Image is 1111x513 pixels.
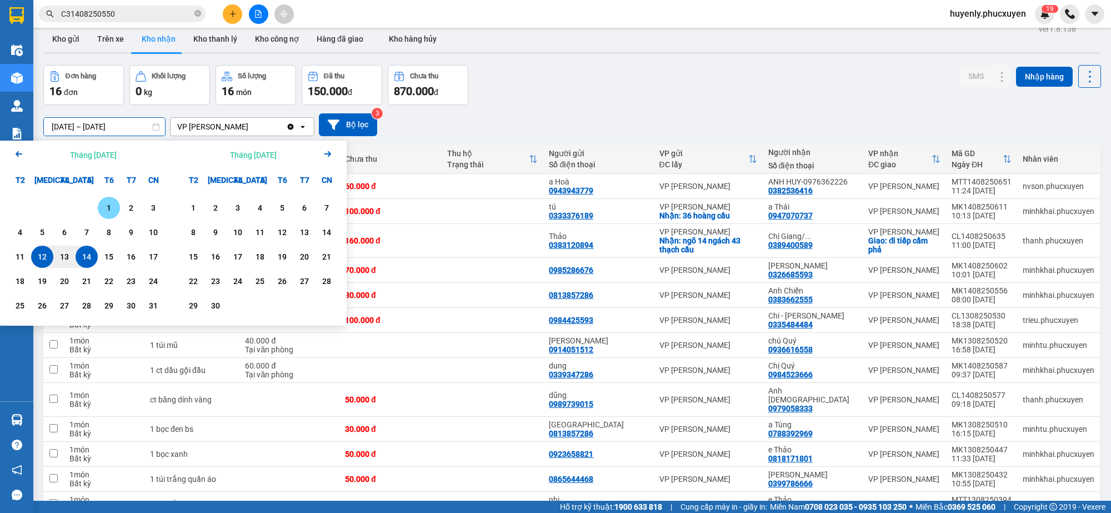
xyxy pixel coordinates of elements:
[302,65,382,105] button: Đã thu150.000đ
[941,7,1035,21] span: huyenly.phucxuyen
[952,160,1003,169] div: Ngày ĐH
[345,266,436,275] div: 70.000 đ
[768,311,857,320] div: Chi - Hằng Báu
[319,275,334,288] div: 28
[659,227,757,236] div: VP [PERSON_NAME]
[952,286,1012,295] div: MK1408250556
[31,169,53,191] div: [MEDICAL_DATA]
[101,250,117,263] div: 15
[142,270,164,292] div: Choose Chủ Nhật, tháng 08 24 2025. It's available.
[177,121,248,132] div: VP [PERSON_NAME]
[208,299,223,312] div: 30
[952,149,1003,158] div: Mã GD
[549,186,593,195] div: 0943943779
[249,270,271,292] div: Choose Thứ Năm, tháng 09 25 2025. It's available.
[252,201,268,215] div: 4
[182,246,204,268] div: Choose Thứ Hai, tháng 09 15 2025. It's available.
[101,226,117,239] div: 8
[659,149,748,158] div: VP gửi
[11,44,23,56] img: warehouse-icon
[11,72,23,84] img: warehouse-icon
[182,169,204,191] div: T2
[144,88,152,97] span: kg
[64,88,78,97] span: đơn
[959,66,993,86] button: SMS
[53,295,76,317] div: Choose Thứ Tư, tháng 08 27 2025. It's available.
[659,236,757,254] div: Nhận: ngõ 14 ngách 43 thạch cầu
[659,341,757,350] div: VP [PERSON_NAME]
[34,250,50,263] div: 12
[229,10,237,18] span: plus
[388,65,468,105] button: Chưa thu870.000đ
[182,221,204,243] div: Choose Thứ Hai, tháng 09 8 2025. It's available.
[236,88,252,97] span: món
[57,275,72,288] div: 20
[101,299,117,312] div: 29
[319,226,334,239] div: 14
[1023,182,1094,191] div: nvson.phucxuyen
[120,270,142,292] div: Choose Thứ Bảy, tháng 08 23 2025. It's available.
[53,270,76,292] div: Choose Thứ Tư, tháng 08 20 2025. It's available.
[227,169,249,191] div: T4
[186,226,201,239] div: 8
[34,299,50,312] div: 26
[952,295,1012,304] div: 08:00 [DATE]
[768,241,813,250] div: 0389400589
[659,160,748,169] div: ĐC lấy
[952,211,1012,220] div: 10:13 [DATE]
[394,84,434,98] span: 870.000
[659,291,757,300] div: VP [PERSON_NAME]
[76,169,98,191] div: T5
[389,34,437,43] span: Kho hàng hủy
[227,221,249,243] div: Choose Thứ Tư, tháng 09 10 2025. It's available.
[659,182,757,191] div: VP [PERSON_NAME]
[136,84,142,98] span: 0
[549,160,648,169] div: Số điện thoại
[43,26,88,52] button: Kho gửi
[1016,67,1073,87] button: Nhập hàng
[654,145,763,174] th: Toggle SortBy
[868,182,940,191] div: VP [PERSON_NAME]
[230,150,277,161] div: Tháng [DATE]
[11,128,23,140] img: solution-icon
[208,226,223,239] div: 9
[66,72,96,80] div: Đơn hàng
[549,149,648,158] div: Người gửi
[293,169,316,191] div: T7
[319,113,377,136] button: Bộ lọc
[274,226,290,239] div: 12
[7,62,30,117] img: logo
[53,169,76,191] div: T4
[123,299,139,312] div: 30
[549,266,593,275] div: 0985286676
[11,414,23,426] img: warehouse-icon
[768,295,813,304] div: 0383662555
[447,160,529,169] div: Trạng thái
[223,4,242,24] button: plus
[321,147,334,161] svg: Arrow Right
[123,275,139,288] div: 23
[204,197,227,219] div: Choose Thứ Ba, tháng 09 2 2025. It's available.
[98,246,120,268] div: Choose Thứ Sáu, tháng 08 15 2025. It's available.
[768,177,857,186] div: ANH HUY-0976362226
[297,201,312,215] div: 6
[549,202,648,211] div: tú
[549,211,593,220] div: 0333376189
[142,197,164,219] div: Choose Chủ Nhật, tháng 08 3 2025. It's available.
[230,201,246,215] div: 3
[146,250,161,263] div: 17
[208,250,223,263] div: 16
[868,316,940,325] div: VP [PERSON_NAME]
[274,4,294,24] button: aim
[308,26,372,52] button: Hàng đã giao
[9,295,31,317] div: Choose Thứ Hai, tháng 08 25 2025. It's available.
[61,8,192,20] input: Tìm tên, số ĐT hoặc mã đơn
[79,299,94,312] div: 28
[12,275,28,288] div: 18
[142,295,164,317] div: Choose Chủ Nhật, tháng 08 31 2025. It's available.
[293,221,316,243] div: Choose Thứ Bảy, tháng 09 13 2025. It's available.
[274,201,290,215] div: 5
[549,316,593,325] div: 0984425593
[863,145,946,174] th: Toggle SortBy
[57,226,72,239] div: 6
